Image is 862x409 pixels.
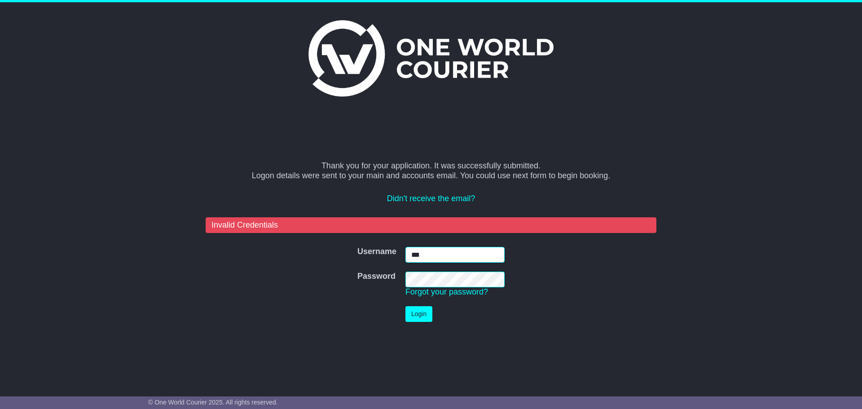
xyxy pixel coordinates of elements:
[148,399,278,406] span: © One World Courier 2025. All rights reserved.
[405,306,432,322] button: Login
[357,272,396,281] label: Password
[308,20,554,97] img: One World
[252,161,611,180] span: Thank you for your application. It was successfully submitted. Logon details were sent to your ma...
[405,287,488,296] a: Forgot your password?
[387,194,475,203] a: Didn't receive the email?
[206,217,656,233] div: Invalid Credentials
[357,247,396,257] label: Username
